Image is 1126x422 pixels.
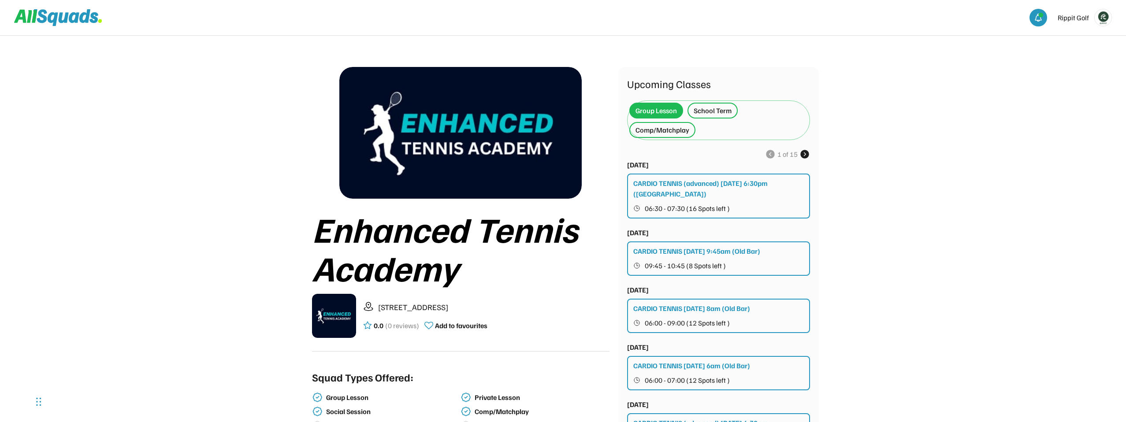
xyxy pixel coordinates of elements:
div: 1 of 15 [777,149,798,159]
div: 0.0 [374,320,383,331]
div: CARDIO TENNIS (advanced) [DATE] 6:30pm ([GEOGRAPHIC_DATA]) [633,178,805,199]
img: check-verified-01.svg [461,392,471,403]
img: check-verified-01.svg [312,406,323,417]
div: [DATE] [627,227,649,238]
span: 06:00 - 07:00 (12 Spots left ) [645,377,730,384]
span: 06:00 - 09:00 (12 Spots left ) [645,319,730,326]
span: 06:30 - 07:30 (16 Spots left ) [645,205,730,212]
img: bell-03%20%281%29.svg [1034,13,1043,22]
div: Social Session [326,407,459,416]
div: Upcoming Classes [627,76,810,92]
div: Group Lesson [326,393,459,402]
button: 06:00 - 09:00 (12 Spots left ) [633,317,805,329]
div: [DATE] [627,159,649,170]
button: 06:30 - 07:30 (16 Spots left ) [633,203,805,214]
img: IMG_0194.png [312,294,356,338]
img: IMG_0194.png [339,67,582,199]
div: CARDIO TENNIS [DATE] 8am (Old Bar) [633,303,750,314]
img: Rippitlogov2_green.png [1095,9,1111,26]
div: CARDIO TENNIS [DATE] 9:45am (Old Bar) [633,246,760,256]
div: CARDIO TENNIS [DATE] 6am (Old Bar) [633,360,750,371]
div: [DATE] [627,399,649,410]
div: Squad Types Offered: [312,369,413,385]
div: Group Lesson [635,105,677,116]
div: Add to favourites [435,320,487,331]
div: (0 reviews) [385,320,419,331]
div: Rippit Golf [1058,12,1089,23]
div: Private Lesson [475,393,608,402]
button: 09:45 - 10:45 (8 Spots left ) [633,260,805,271]
div: [DATE] [627,342,649,352]
button: 06:00 - 07:00 (12 Spots left ) [633,374,805,386]
div: [DATE] [627,285,649,295]
div: School Term [694,105,732,116]
div: [STREET_ADDRESS] [378,301,609,313]
span: 09:45 - 10:45 (8 Spots left ) [645,262,726,269]
div: Comp/Matchplay [635,125,689,135]
div: Comp/Matchplay [475,407,608,416]
img: check-verified-01.svg [461,406,471,417]
img: check-verified-01.svg [312,392,323,403]
div: Enhanced Tennis Academy [312,209,609,287]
